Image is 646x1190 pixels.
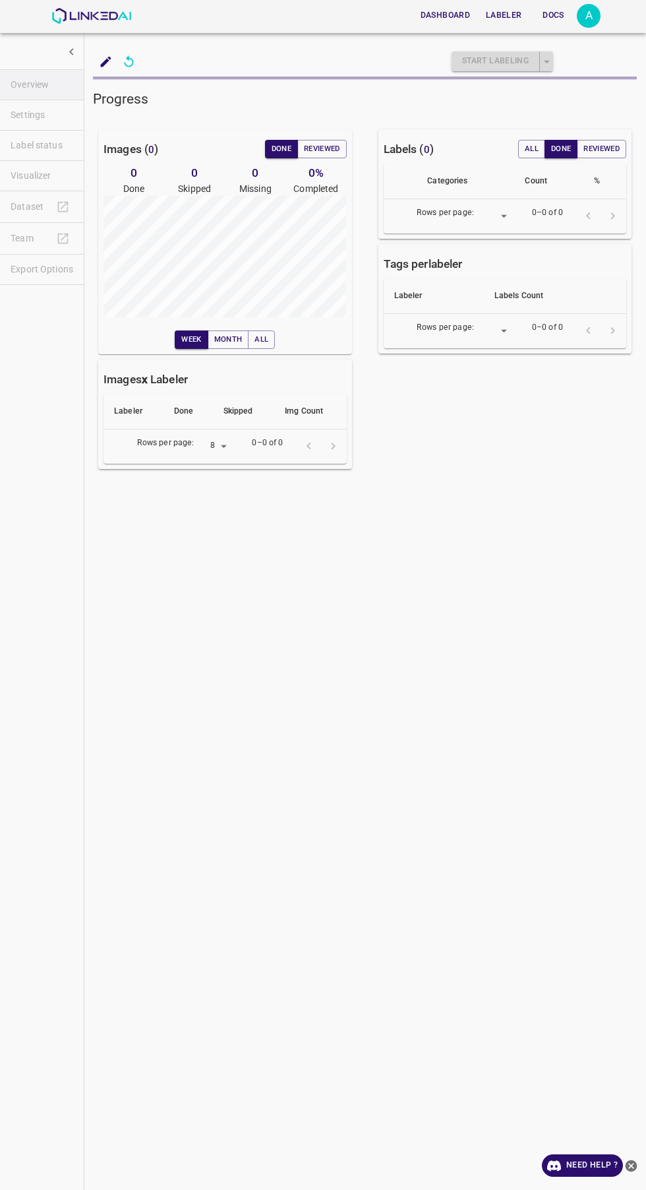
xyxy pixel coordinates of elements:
div: ​ [479,207,511,225]
button: Reviewed [297,140,347,158]
div: ​ [479,322,511,340]
th: Skipped [213,394,274,429]
button: Done [265,140,298,158]
button: Docs [532,5,574,26]
h6: Images ( ) [103,140,158,158]
p: 0–0 of 0 [252,437,283,449]
p: Rows per page: [417,207,474,219]
h6: Labels ( ) [384,140,434,158]
p: Done [103,182,164,196]
p: Completed [285,182,346,196]
th: Labeler [103,394,163,429]
a: Dashboard [413,2,478,29]
th: Done [163,394,213,429]
h6: 0 [164,164,225,182]
button: add to shopping cart [94,49,118,74]
div: split button [452,51,553,71]
span: 0 [424,144,430,156]
th: Categories [417,164,514,199]
div: 8 [199,437,231,455]
h6: 0 % [285,164,346,182]
th: Labeler [384,278,484,314]
p: 0–0 of 0 [532,207,563,219]
a: Need Help ? [542,1154,623,1177]
h6: Tags per labeler [384,255,463,273]
h6: Images Labeler [103,370,188,389]
p: Skipped [164,182,225,196]
p: Rows per page: [417,322,474,334]
a: Labeler [478,2,529,29]
button: Week [175,330,208,349]
button: Month [208,330,249,349]
th: Count [514,164,583,199]
h6: 0 [103,164,164,182]
span: 0 [148,144,154,156]
button: Open settings [577,4,601,28]
button: Done [544,140,577,158]
b: x [142,373,148,386]
p: Rows per page: [137,437,194,449]
button: close-help [623,1154,639,1177]
button: Dashboard [415,5,475,26]
h5: Progress [93,90,637,108]
p: Missing [225,182,285,196]
th: Img Count [274,394,347,429]
th: Labels Count [484,278,626,314]
img: LinkedAI [51,8,131,24]
button: Reviewed [577,140,626,158]
th: % [583,164,626,199]
p: 0–0 of 0 [532,322,563,334]
a: Docs [529,2,577,29]
button: show more [59,40,84,64]
button: All [248,330,275,349]
div: A [577,4,601,28]
button: All [518,140,545,158]
button: Labeler [481,5,527,26]
h6: 0 [225,164,285,182]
